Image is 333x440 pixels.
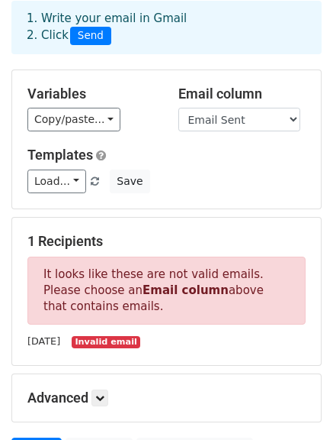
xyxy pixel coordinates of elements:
span: Send [70,27,111,45]
strong: Email column [142,283,229,297]
iframe: Chat Widget [257,367,333,440]
a: Templates [27,147,93,163]
a: Load... [27,170,86,193]
small: Invalid email [72,336,140,349]
button: Save [110,170,149,193]
p: It looks like these are not valid emails. Please choose an above that contains emails. [27,257,306,325]
a: Copy/paste... [27,108,120,131]
div: 1. Write your email in Gmail 2. Click [15,10,318,45]
small: [DATE] [27,335,60,347]
h5: Advanced [27,390,306,406]
h5: Email column [178,86,306,102]
h5: Variables [27,86,155,102]
h5: 1 Recipients [27,233,306,250]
